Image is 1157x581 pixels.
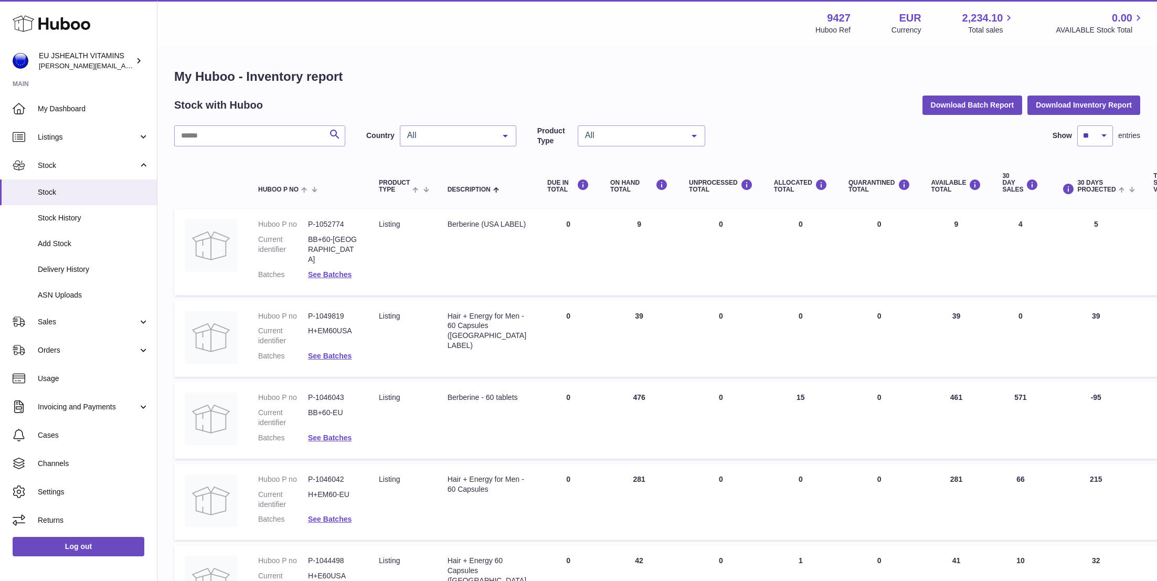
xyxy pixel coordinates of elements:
[1002,173,1038,194] div: 30 DAY SALES
[1049,301,1143,377] td: 39
[899,11,921,25] strong: EUR
[366,131,395,141] label: Country
[763,301,838,377] td: 0
[258,474,308,484] dt: Huboo P no
[600,464,678,541] td: 281
[38,213,149,223] span: Stock History
[891,25,921,35] div: Currency
[1049,382,1143,459] td: -95
[763,209,838,295] td: 0
[877,220,882,228] span: 0
[38,345,138,355] span: Orders
[600,301,678,377] td: 39
[1056,11,1144,35] a: 0.00 AVAILABLE Stock Total
[38,239,149,249] span: Add Stock
[610,179,668,193] div: ON HAND Total
[921,382,992,459] td: 461
[1027,96,1140,114] button: Download Inventory Report
[877,556,882,565] span: 0
[308,270,352,279] a: See Batches
[962,11,1003,25] span: 2,234.10
[379,393,400,402] span: listing
[678,301,763,377] td: 0
[877,312,882,320] span: 0
[38,265,149,274] span: Delivery History
[258,393,308,403] dt: Huboo P no
[185,474,237,527] img: product image
[185,393,237,445] img: product image
[38,161,138,171] span: Stock
[258,351,308,361] dt: Batches
[185,219,237,272] img: product image
[258,556,308,566] dt: Huboo P no
[38,132,138,142] span: Listings
[308,219,358,229] dd: P-1052774
[877,475,882,483] span: 0
[1077,179,1116,193] span: 30 DAYS PROJECTED
[921,209,992,295] td: 9
[848,179,910,193] div: QUARANTINED Total
[405,130,495,141] span: All
[922,96,1023,114] button: Download Batch Report
[992,301,1049,377] td: 0
[537,382,600,459] td: 0
[38,317,138,327] span: Sales
[38,515,149,525] span: Returns
[763,382,838,459] td: 15
[678,209,763,295] td: 0
[582,130,684,141] span: All
[379,556,400,565] span: listing
[689,179,753,193] div: UNPROCESSED Total
[39,51,133,71] div: EU JSHEALTH VITAMINS
[174,98,263,112] h2: Stock with Huboo
[600,209,678,295] td: 9
[537,301,600,377] td: 0
[877,393,882,402] span: 0
[258,186,299,193] span: Huboo P no
[537,209,600,295] td: 0
[547,179,589,193] div: DUE IN TOTAL
[258,490,308,510] dt: Current identifier
[308,235,358,265] dd: BB+60-[GEOGRAPHIC_DATA]
[992,382,1049,459] td: 571
[308,474,358,484] dd: P-1046042
[258,219,308,229] dt: Huboo P no
[39,61,210,70] span: [PERSON_NAME][EMAIL_ADDRESS][DOMAIN_NAME]
[38,187,149,197] span: Stock
[931,179,982,193] div: AVAILABLE Total
[678,464,763,541] td: 0
[1056,25,1144,35] span: AVAILABLE Stock Total
[763,464,838,541] td: 0
[815,25,851,35] div: Huboo Ref
[38,290,149,300] span: ASN Uploads
[678,382,763,459] td: 0
[448,311,526,351] div: Hair + Energy for Men - 60 Capsules ([GEOGRAPHIC_DATA] LABEL)
[537,464,600,541] td: 0
[379,312,400,320] span: listing
[258,311,308,321] dt: Huboo P no
[308,434,352,442] a: See Batches
[308,393,358,403] dd: P-1046043
[174,68,1140,85] h1: My Huboo - Inventory report
[38,374,149,384] span: Usage
[962,11,1015,35] a: 2,234.10 Total sales
[600,382,678,459] td: 476
[13,53,28,69] img: laura@jessicasepel.com
[38,487,149,497] span: Settings
[308,515,352,523] a: See Batches
[1118,131,1140,141] span: entries
[258,235,308,265] dt: Current identifier
[992,209,1049,295] td: 4
[448,186,491,193] span: Description
[185,311,237,364] img: product image
[1112,11,1132,25] span: 0.00
[308,326,358,346] dd: H+EM60USA
[1049,464,1143,541] td: 215
[38,430,149,440] span: Cases
[308,556,358,566] dd: P-1044498
[258,270,308,280] dt: Batches
[827,11,851,25] strong: 9427
[448,474,526,494] div: Hair + Energy for Men - 60 Capsules
[968,25,1015,35] span: Total sales
[13,537,144,556] a: Log out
